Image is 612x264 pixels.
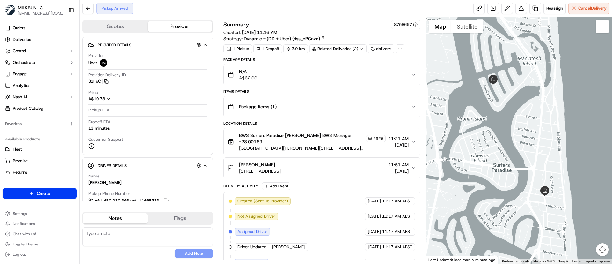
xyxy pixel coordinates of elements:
[368,214,381,219] span: [DATE]
[13,147,22,152] span: Fleet
[3,134,77,144] div: Available Products
[368,229,381,235] span: [DATE]
[13,94,27,100] span: Nash AI
[244,35,320,42] span: Dynamic - (DD + Uber) (dss_cPCnzd)
[388,142,409,148] span: [DATE]
[3,46,77,56] button: Control
[223,57,420,62] div: Package Details
[223,35,325,42] div: Strategy:
[224,96,420,117] button: Package Items (1)
[427,255,448,264] a: Open this area in Google Maps (opens a new window)
[13,221,35,226] span: Notifications
[451,20,483,33] button: Show satellite imagery
[3,80,77,91] a: Analytics
[3,57,77,68] button: Orchestrate
[368,44,394,53] div: delivery
[88,180,122,185] div: [PERSON_NAME]
[37,190,50,197] span: Create
[237,244,266,250] span: Driver Updated
[283,44,308,53] div: 3.0 km
[546,5,563,11] span: Reassign
[585,260,610,263] a: Report a map error
[237,198,288,204] span: Created (Sent To Provider)
[239,103,277,110] span: Package Items ( 1 )
[3,23,77,33] a: Orders
[13,25,25,31] span: Orders
[224,64,420,85] button: N/AA$62.00
[88,160,208,171] button: Driver Details
[98,163,127,168] span: Driver Details
[5,147,74,152] a: Fleet
[223,121,420,126] div: Location Details
[244,35,325,42] a: Dynamic - (DD + Uber) (dss_cPCnzd)
[100,59,107,67] img: uber-new-logo.jpeg
[88,173,99,179] span: Name
[223,29,277,35] span: Created:
[3,69,77,79] button: Engage
[427,255,448,264] img: Google
[568,3,609,14] button: CancelDelivery
[13,252,26,257] span: Log out
[224,128,420,155] button: BWS Surfers Paradise [PERSON_NAME] BWS Manager -28.001892925[GEOGRAPHIC_DATA][PERSON_NAME][STREET...
[3,219,77,228] button: Notifications
[13,211,27,216] span: Settings
[13,83,30,88] span: Analytics
[18,11,63,16] button: [EMAIL_ADDRESS][DOMAIN_NAME]
[5,158,74,164] a: Promise
[382,244,412,250] span: 11:17 AM AEST
[272,244,305,250] span: [PERSON_NAME]
[3,230,77,238] button: Chat with us!
[18,4,37,11] button: MILKRUN
[224,158,420,178] button: [PERSON_NAME][STREET_ADDRESS]11:51 AM[DATE]
[3,240,77,249] button: Toggle Theme
[3,3,66,18] button: MILKRUNMILKRUN[EMAIL_ADDRESS][DOMAIN_NAME]
[88,197,170,204] a: +61 480 020 263 ext. 14468522
[223,89,420,94] div: Items Details
[88,125,110,131] div: 13 minutes
[13,242,38,247] span: Toggle Theme
[88,96,144,102] button: A$10.78
[88,53,104,58] span: Provider
[83,21,148,32] button: Quotes
[3,188,77,199] button: Create
[98,42,131,48] span: Provider Details
[13,60,35,65] span: Orchestrate
[5,5,15,15] img: MILKRUN
[83,213,148,223] button: Notes
[223,184,258,189] div: Delivery Activity
[13,106,43,111] span: Product Catalog
[429,20,451,33] button: Show street map
[88,96,105,102] span: A$10.78
[572,260,581,263] a: Terms (opens in new tab)
[3,144,77,155] button: Fleet
[88,40,208,50] button: Provider Details
[596,20,609,33] button: Toggle fullscreen view
[3,34,77,45] a: Deliveries
[388,168,409,174] span: [DATE]
[3,103,77,114] a: Product Catalog
[543,3,566,14] button: Reassign
[3,92,77,102] button: Nash AI
[237,214,275,219] span: Not Assigned Driver
[88,90,98,95] span: Price
[368,198,381,204] span: [DATE]
[578,5,607,11] span: Cancel Delivery
[223,22,249,27] h3: Summary
[242,29,277,35] span: [DATE] 11:16 AM
[88,137,123,142] span: Customer Support
[239,168,281,174] span: [STREET_ADDRESS]
[148,21,212,32] button: Provider
[382,229,412,235] span: 11:17 AM AEST
[309,44,367,53] div: Related Deliveries (2)
[239,132,364,145] span: BWS Surfers Paradise [PERSON_NAME] BWS Manager -28.00189
[533,260,568,263] span: Map data ©2025 Google
[13,71,27,77] span: Engage
[223,44,252,53] div: 1 Pickup
[368,244,381,250] span: [DATE]
[373,136,383,141] span: 2925
[3,250,77,259] button: Log out
[394,22,418,27] button: 8758657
